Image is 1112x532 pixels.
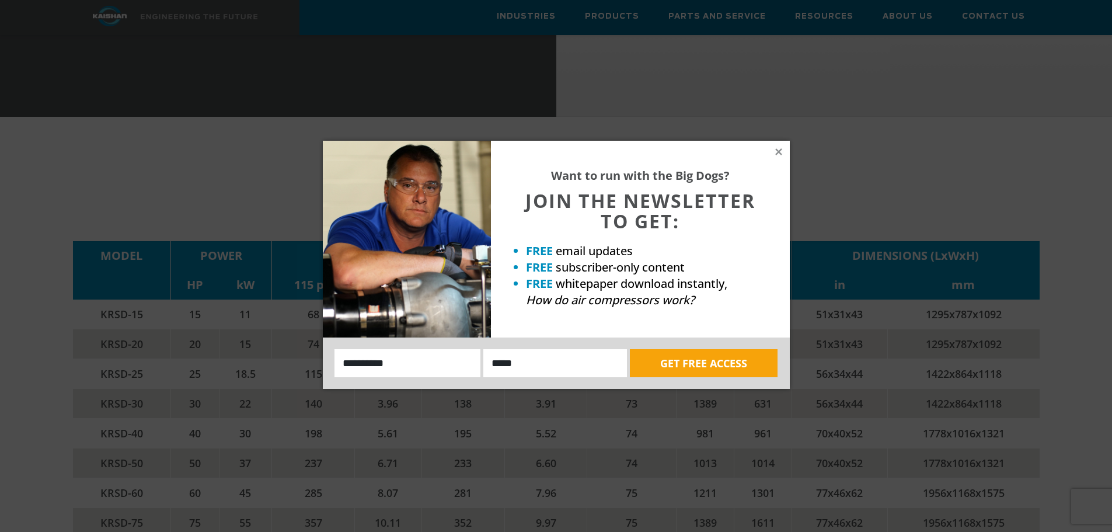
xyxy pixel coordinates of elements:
[334,349,481,377] input: Name:
[526,276,553,291] strong: FREE
[525,188,755,234] span: JOIN THE NEWSLETTER TO GET:
[551,168,730,183] strong: Want to run with the Big Dogs?
[483,349,627,377] input: Email
[556,259,685,275] span: subscriber-only content
[526,259,553,275] strong: FREE
[526,243,553,259] strong: FREE
[773,147,784,157] button: Close
[556,276,727,291] span: whitepaper download instantly,
[556,243,633,259] span: email updates
[630,349,778,377] button: GET FREE ACCESS
[526,292,695,308] em: How do air compressors work?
